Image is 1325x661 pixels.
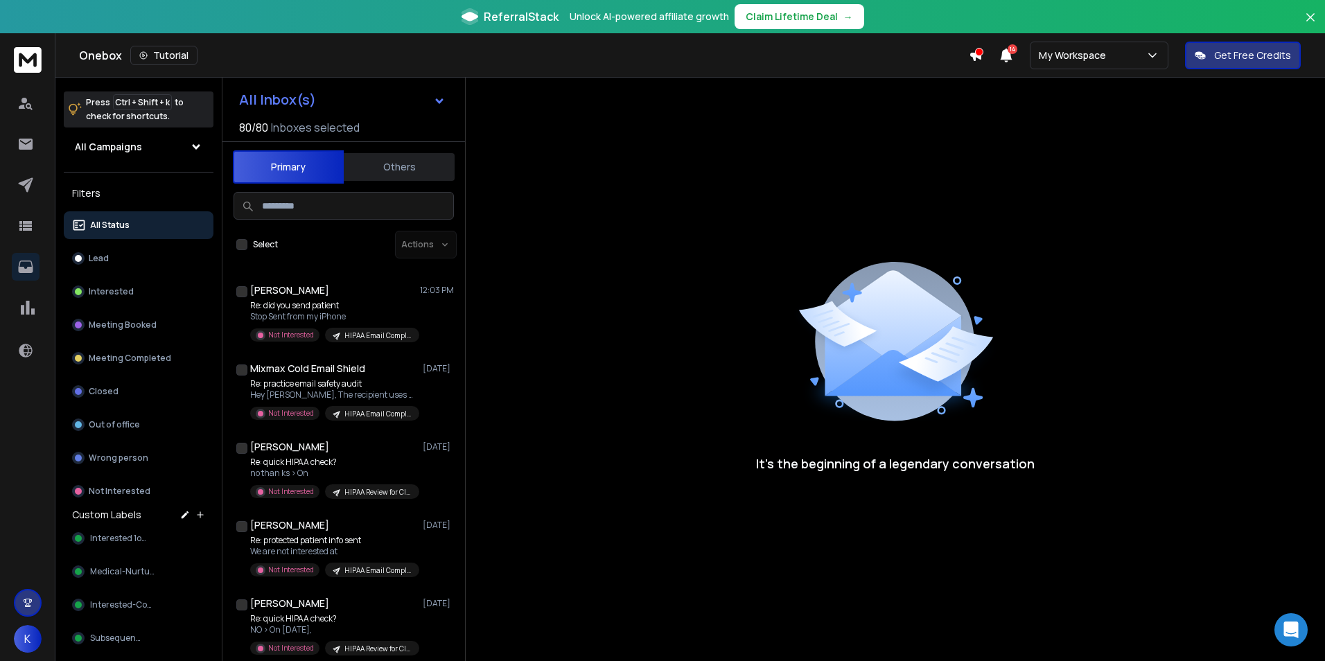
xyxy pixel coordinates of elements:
p: Hey [PERSON_NAME], The recipient uses Mixmax [250,389,416,400]
button: Not Interested [64,477,213,505]
button: K [14,625,42,653]
h1: [PERSON_NAME] [250,283,329,297]
h3: Inboxes selected [271,119,360,136]
p: Re: quick HIPAA check? [250,457,416,468]
p: [DATE] [423,598,454,609]
p: Out of office [89,419,140,430]
h1: All Campaigns [75,140,142,154]
span: Interested 1on1 [90,533,150,544]
button: Close banner [1301,8,1319,42]
p: HIPAA Email Compliance – Split Test [344,409,411,419]
p: Stop Sent from my iPhone [250,311,416,322]
button: Interested [64,278,213,306]
button: Out of office [64,411,213,439]
p: Wrong person [89,452,148,464]
span: 80 / 80 [239,119,268,136]
h1: [PERSON_NAME] [250,518,329,532]
button: Closed [64,378,213,405]
button: Meeting Completed [64,344,213,372]
p: Meeting Booked [89,319,157,330]
span: ReferralStack [484,8,559,25]
h1: All Inbox(s) [239,93,316,107]
p: All Status [90,220,130,231]
button: Subsequence [64,624,213,652]
span: Interested-Conv [90,599,156,610]
button: Tutorial [130,46,198,65]
p: Re: practice email safety audit [250,378,416,389]
p: Re: did you send patient [250,300,416,311]
p: HIPAA Review for Clinics [344,487,411,497]
p: It’s the beginning of a legendary conversation [756,454,1035,473]
p: My Workspace [1039,49,1112,62]
p: [DATE] [423,441,454,452]
button: Interested-Conv [64,591,213,619]
h1: [PERSON_NAME] [250,597,329,610]
span: → [843,10,853,24]
p: HIPAA Email Compliance – Split Test [344,565,411,576]
p: Re: quick HIPAA check? [250,613,416,624]
p: [DATE] [423,520,454,531]
p: Get Free Credits [1214,49,1291,62]
p: Interested [89,286,134,297]
span: Medical-Nurture [90,566,157,577]
button: Wrong person [64,444,213,472]
span: Ctrl + Shift + k [113,94,172,110]
h1: Mixmax Cold Email Shield [250,362,365,376]
p: Unlock AI-powered affiliate growth [570,10,729,24]
p: Meeting Completed [89,353,171,364]
h3: Custom Labels [72,508,141,522]
p: Closed [89,386,119,397]
span: Subsequence [90,633,146,644]
div: Open Intercom Messenger [1274,613,1308,646]
h1: [PERSON_NAME] [250,440,329,454]
p: Re: protected patient info sent [250,535,416,546]
button: All Status [64,211,213,239]
p: Not Interested [268,330,314,340]
p: [DATE] [423,363,454,374]
button: All Campaigns [64,133,213,161]
label: Select [253,239,278,250]
p: Not Interested [268,565,314,575]
p: HIPAA Review for Clinics [344,644,411,654]
button: Get Free Credits [1185,42,1301,69]
button: Meeting Booked [64,311,213,339]
p: HIPAA Email Compliance – Split Test [344,330,411,341]
p: no than ks > On [250,468,416,479]
button: Medical-Nurture [64,558,213,585]
button: All Inbox(s) [228,86,457,114]
p: Press to check for shortcuts. [86,96,184,123]
div: Onebox [79,46,969,65]
p: Not Interested [89,486,150,497]
button: Interested 1on1 [64,525,213,552]
h3: Filters [64,184,213,203]
span: 14 [1008,44,1017,54]
p: Not Interested [268,486,314,497]
p: Not Interested [268,643,314,653]
p: Lead [89,253,109,264]
button: Claim Lifetime Deal→ [735,4,864,29]
button: Lead [64,245,213,272]
p: We are not interested at [250,546,416,557]
p: NO > On [DATE], [250,624,416,635]
button: Others [344,152,455,182]
p: Not Interested [268,408,314,418]
p: 12:03 PM [420,285,454,296]
button: Primary [233,150,344,184]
